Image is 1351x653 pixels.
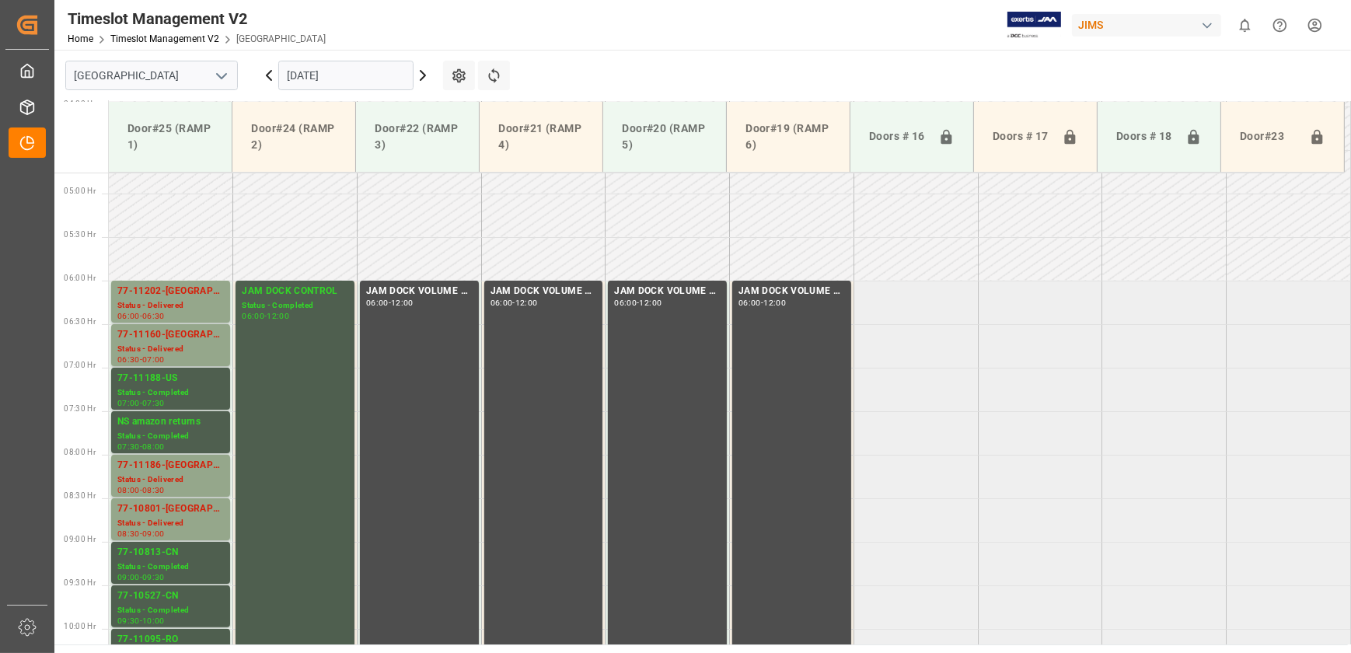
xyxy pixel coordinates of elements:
[117,604,224,617] div: Status - Completed
[117,545,224,560] div: 77-10813-CN
[117,343,224,356] div: Status - Delivered
[117,414,224,430] div: NS amazon returns
[64,361,96,369] span: 07:00 Hr
[140,313,142,320] div: -
[738,284,845,299] div: JAM DOCK VOLUME CONTROL
[140,356,142,363] div: -
[117,632,224,648] div: 77-11095-RO
[68,33,93,44] a: Home
[368,114,466,159] div: Door#22 (RAMP 3)
[366,284,473,299] div: JAM DOCK VOLUME CONTROL
[278,61,414,90] input: DD.MM.YYYY
[68,7,326,30] div: Timeslot Management V2
[142,443,165,450] div: 08:00
[492,114,590,159] div: Door#21 (RAMP 4)
[142,356,165,363] div: 07:00
[863,122,932,152] div: Doors # 16
[64,274,96,282] span: 06:00 Hr
[140,400,142,407] div: -
[512,299,515,306] div: -
[1227,8,1262,43] button: show 0 new notifications
[391,299,414,306] div: 12:00
[142,313,165,320] div: 06:30
[1262,8,1297,43] button: Help Center
[242,313,264,320] div: 06:00
[117,371,224,386] div: 77-11188-US
[117,443,140,450] div: 07:30
[64,578,96,587] span: 09:30 Hr
[614,284,721,299] div: JAM DOCK VOLUME CONTROL
[389,299,391,306] div: -
[117,473,224,487] div: Status - Delivered
[490,299,513,306] div: 06:00
[986,122,1056,152] div: Doors # 17
[117,530,140,537] div: 08:30
[1234,122,1303,152] div: Door#23
[637,299,639,306] div: -
[117,517,224,530] div: Status - Delivered
[64,491,96,500] span: 08:30 Hr
[140,487,142,494] div: -
[515,299,538,306] div: 12:00
[117,386,224,400] div: Status - Completed
[64,404,96,413] span: 07:30 Hr
[117,430,224,443] div: Status - Completed
[117,458,224,473] div: 77-11186-[GEOGRAPHIC_DATA]
[64,622,96,630] span: 10:00 Hr
[64,448,96,456] span: 08:00 Hr
[121,114,219,159] div: Door#25 (RAMP 1)
[142,617,165,624] div: 10:00
[763,299,786,306] div: 12:00
[761,299,763,306] div: -
[142,487,165,494] div: 08:30
[1007,12,1061,39] img: Exertis%20JAM%20-%20Email%20Logo.jpg_1722504956.jpg
[490,284,597,299] div: JAM DOCK VOLUME CONTROL
[142,400,165,407] div: 07:30
[242,299,348,313] div: Status - Completed
[117,327,224,343] div: 77-11160-[GEOGRAPHIC_DATA]
[1072,14,1221,37] div: JIMS
[64,317,96,326] span: 06:30 Hr
[1072,10,1227,40] button: JIMS
[142,574,165,581] div: 09:30
[117,400,140,407] div: 07:00
[110,33,219,44] a: Timeslot Management V2
[117,617,140,624] div: 09:30
[117,313,140,320] div: 06:00
[140,617,142,624] div: -
[264,313,267,320] div: -
[117,284,224,299] div: 77-11202-[GEOGRAPHIC_DATA]
[614,299,637,306] div: 06:00
[209,64,232,88] button: open menu
[64,535,96,543] span: 09:00 Hr
[117,574,140,581] div: 09:00
[117,356,140,363] div: 06:30
[242,284,348,299] div: JAM DOCK CONTROL
[117,299,224,313] div: Status - Delivered
[64,230,96,239] span: 05:30 Hr
[738,299,761,306] div: 06:00
[117,560,224,574] div: Status - Completed
[64,187,96,195] span: 05:00 Hr
[1110,122,1179,152] div: Doors # 18
[117,501,224,517] div: 77-10801-[GEOGRAPHIC_DATA]
[117,588,224,604] div: 77-10527-CN
[366,299,389,306] div: 06:00
[640,299,662,306] div: 12:00
[140,574,142,581] div: -
[267,313,289,320] div: 12:00
[142,530,165,537] div: 09:00
[739,114,837,159] div: Door#19 (RAMP 6)
[245,114,343,159] div: Door#24 (RAMP 2)
[140,443,142,450] div: -
[616,114,714,159] div: Door#20 (RAMP 5)
[140,530,142,537] div: -
[117,487,140,494] div: 08:00
[65,61,238,90] input: Type to search/select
